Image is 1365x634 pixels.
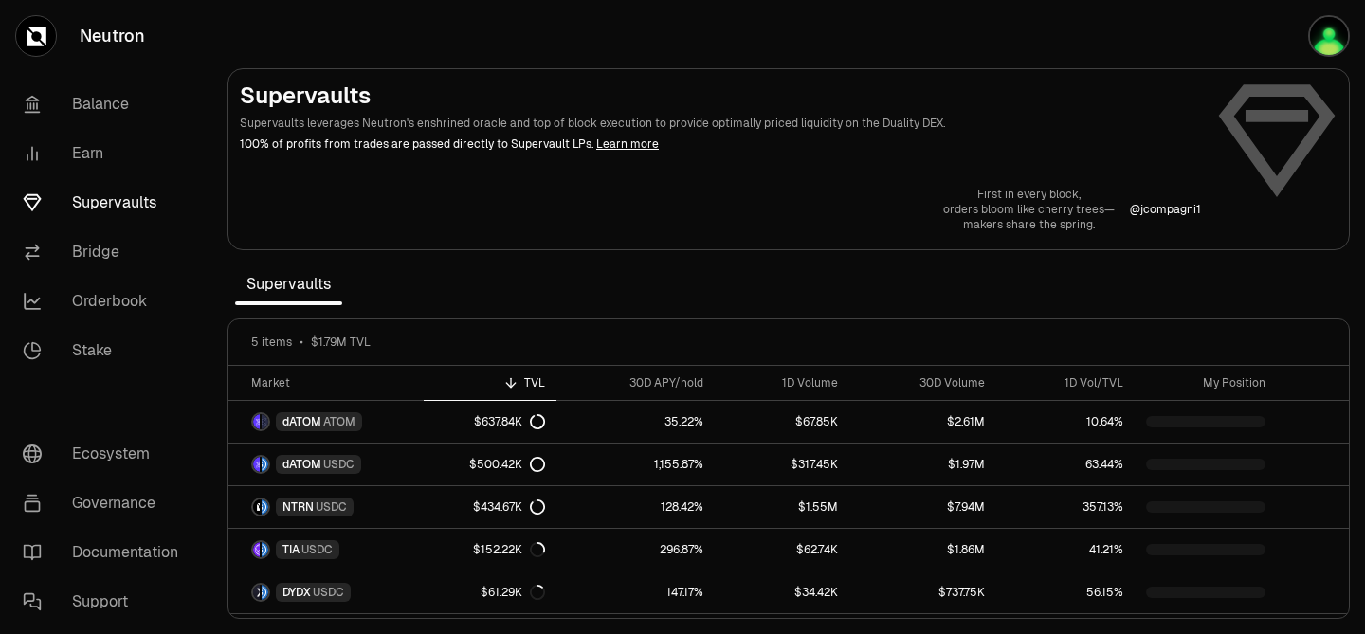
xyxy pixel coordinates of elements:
[262,414,268,429] img: ATOM Logo
[473,499,545,515] div: $434.67K
[849,529,996,571] a: $1.86M
[715,529,849,571] a: $62.74K
[282,414,321,429] span: dATOM
[726,375,838,390] div: 1D Volume
[253,457,260,472] img: dATOM Logo
[251,335,292,350] span: 5 items
[240,115,1201,132] p: Supervaults leverages Neutron's enshrined oracle and top of block execution to provide optimally ...
[8,129,205,178] a: Earn
[715,401,849,443] a: $67.85K
[228,571,424,613] a: DYDX LogoUSDC LogoDYDXUSDC
[228,444,424,485] a: dATOM LogoUSDC LogodATOMUSDC
[996,571,1135,613] a: 56.15%
[568,375,703,390] div: 30D APY/hold
[228,401,424,443] a: dATOM LogoATOM LogodATOMATOM
[481,585,545,600] div: $61.29K
[849,486,996,528] a: $7.94M
[943,187,1115,232] a: First in every block,orders bloom like cherry trees—makers share the spring.
[424,571,556,613] a: $61.29K
[474,414,545,429] div: $637.84K
[262,585,268,600] img: USDC Logo
[8,429,205,479] a: Ecosystem
[253,499,260,515] img: NTRN Logo
[8,178,205,227] a: Supervaults
[556,571,715,613] a: 147.17%
[996,486,1135,528] a: 357.13%
[253,414,260,429] img: dATOM Logo
[282,542,300,557] span: TIA
[8,80,205,129] a: Balance
[228,529,424,571] a: TIA LogoUSDC LogoTIAUSDC
[996,529,1135,571] a: 41.21%
[316,499,347,515] span: USDC
[996,401,1135,443] a: 10.64%
[323,414,355,429] span: ATOM
[943,202,1115,217] p: orders bloom like cherry trees—
[240,136,1201,153] p: 100% of profits from trades are passed directly to Supervault LPs.
[596,136,659,152] a: Learn more
[240,81,1201,111] h2: Supervaults
[323,457,355,472] span: USDC
[1146,375,1266,390] div: My Position
[262,542,268,557] img: USDC Logo
[424,529,556,571] a: $152.22K
[556,486,715,528] a: 128.42%
[1008,375,1123,390] div: 1D Vol/TVL
[715,444,849,485] a: $317.45K
[556,529,715,571] a: 296.87%
[1308,15,1350,57] img: 1
[253,585,260,600] img: DYDX Logo
[253,542,260,557] img: TIA Logo
[8,577,205,626] a: Support
[262,499,268,515] img: USDC Logo
[251,375,412,390] div: Market
[473,542,545,557] div: $152.22K
[556,444,715,485] a: 1,155.87%
[8,326,205,375] a: Stake
[228,486,424,528] a: NTRN LogoUSDC LogoNTRNUSDC
[861,375,985,390] div: 30D Volume
[435,375,545,390] div: TVL
[424,401,556,443] a: $637.84K
[424,444,556,485] a: $500.42K
[8,528,205,577] a: Documentation
[556,401,715,443] a: 35.22%
[715,486,849,528] a: $1.55M
[849,444,996,485] a: $1.97M
[1130,202,1201,217] p: @ jcompagni1
[1130,202,1201,217] a: @jcompagni1
[849,571,996,613] a: $737.75K
[282,585,311,600] span: DYDX
[849,401,996,443] a: $2.61M
[282,457,321,472] span: dATOM
[424,486,556,528] a: $434.67K
[311,335,371,350] span: $1.79M TVL
[469,457,545,472] div: $500.42K
[282,499,314,515] span: NTRN
[943,187,1115,202] p: First in every block,
[313,585,344,600] span: USDC
[262,457,268,472] img: USDC Logo
[8,227,205,277] a: Bridge
[996,444,1135,485] a: 63.44%
[943,217,1115,232] p: makers share the spring.
[715,571,849,613] a: $34.42K
[8,479,205,528] a: Governance
[8,277,205,326] a: Orderbook
[301,542,333,557] span: USDC
[235,265,342,303] span: Supervaults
